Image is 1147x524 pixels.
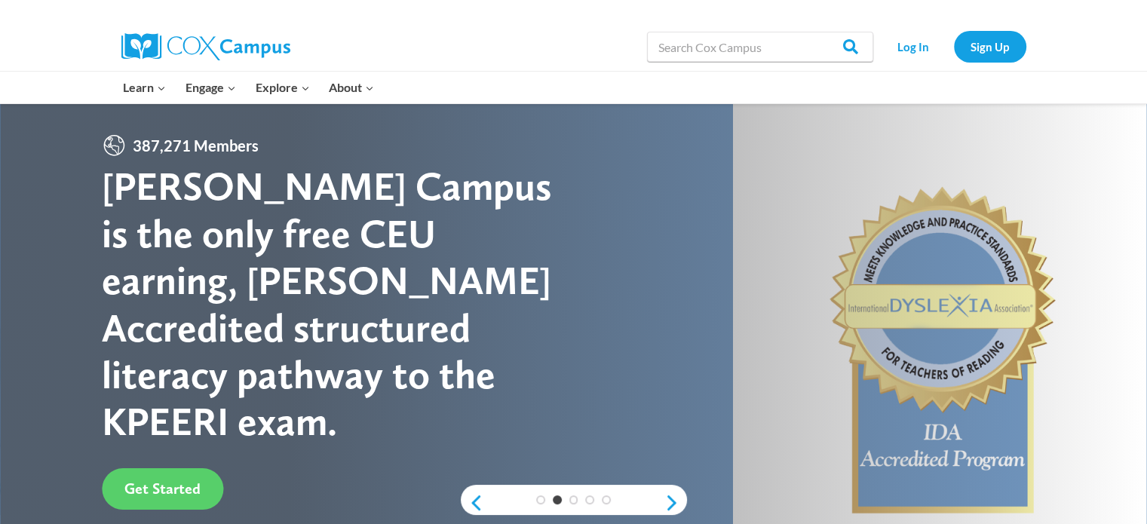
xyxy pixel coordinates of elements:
div: content slider buttons [461,488,687,518]
nav: Secondary Navigation [881,31,1026,62]
img: Cox Campus [121,33,290,60]
button: Child menu of Learn [114,72,176,103]
button: Child menu of Explore [246,72,320,103]
a: 3 [569,495,578,504]
span: Get Started [124,480,201,498]
a: 1 [536,495,545,504]
input: Search Cox Campus [647,32,873,62]
a: next [664,494,687,512]
a: 4 [585,495,594,504]
a: previous [461,494,483,512]
a: Log In [881,31,946,62]
a: Sign Up [954,31,1026,62]
div: [PERSON_NAME] Campus is the only free CEU earning, [PERSON_NAME] Accredited structured literacy p... [102,163,573,445]
a: 5 [602,495,611,504]
a: Get Started [102,468,223,510]
button: Child menu of About [319,72,384,103]
a: 2 [553,495,562,504]
button: Child menu of Engage [176,72,246,103]
span: 387,271 Members [127,133,265,158]
nav: Primary Navigation [114,72,384,103]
